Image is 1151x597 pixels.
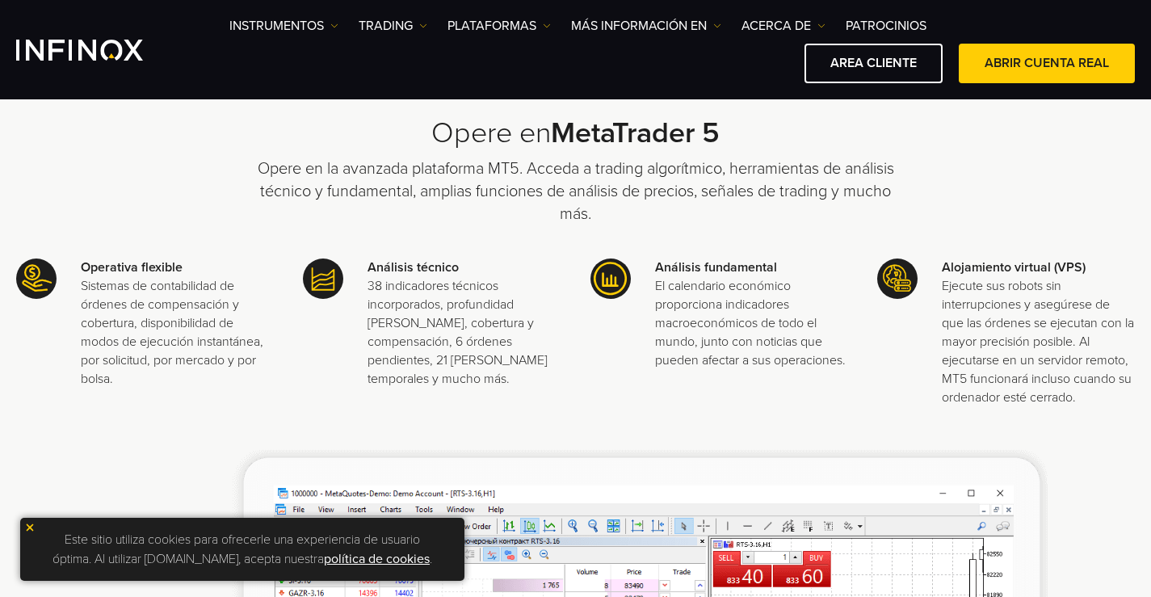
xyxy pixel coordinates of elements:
[324,551,430,567] a: política de cookies
[959,44,1135,83] a: ABRIR CUENTA REAL
[253,116,899,151] h2: Opere en
[229,16,338,36] a: Instrumentos
[24,522,36,533] img: yellow close icon
[846,16,926,36] a: Patrocinios
[359,16,427,36] a: TRADING
[877,259,918,299] img: Meta Trader 5 icon
[804,44,943,83] a: AREA CLIENTE
[81,277,274,389] p: Sistemas de contabilidad de órdenes de compensación y cobertura, disponibilidad de modos de ejecu...
[81,259,183,275] strong: Operativa flexible
[16,40,181,61] a: INFINOX Logo
[303,259,343,299] img: Meta Trader 5 icon
[368,259,459,275] strong: Análisis técnico
[590,259,631,299] img: Meta Trader 5 icon
[571,16,721,36] a: Más información en
[551,116,720,150] strong: MetaTrader 5
[655,277,848,370] p: El calendario económico proporciona indicadores macroeconómicos de todo el mundo, junto con notic...
[447,16,551,36] a: PLATAFORMAS
[28,526,456,573] p: Este sitio utiliza cookies para ofrecerle una experiencia de usuario óptima. Al utilizar [DOMAIN_...
[253,158,899,225] p: Opere en la avanzada plataforma MT5. Acceda a trading algorítmico, herramientas de análisis técni...
[942,259,1086,275] strong: Alojamiento virtual (VPS)
[368,277,561,389] p: 38 indicadores técnicos incorporados, profundidad [PERSON_NAME], cobertura y compensación, 6 órde...
[741,16,825,36] a: ACERCA DE
[655,259,777,275] strong: Análisis fundamental
[16,259,57,299] img: Meta Trader 5 icon
[942,277,1135,407] p: Ejecute sus robots sin interrupciones y asegúrese de que las órdenes se ejecutan con la mayor pre...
